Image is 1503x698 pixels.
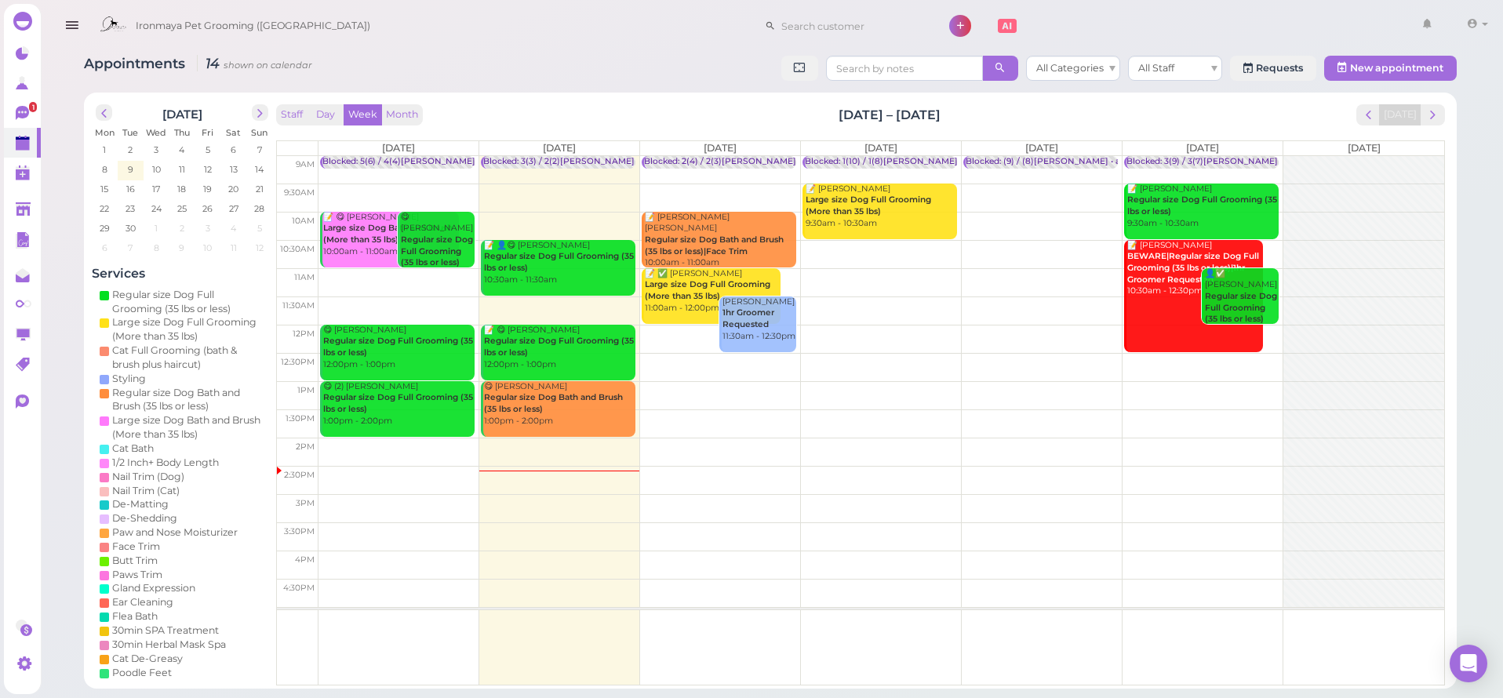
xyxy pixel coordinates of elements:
[124,221,137,235] span: 30
[254,241,265,255] span: 12
[124,202,136,216] span: 23
[284,526,315,536] span: 3:30pm
[296,159,315,169] span: 9am
[112,595,173,609] div: Ear Cleaning
[112,638,226,652] div: 30min Herbal Mask Spa
[146,127,166,138] span: Wed
[151,182,162,196] span: 17
[295,554,315,565] span: 4pm
[864,142,897,154] span: [DATE]
[176,202,188,216] span: 25
[284,187,315,198] span: 9:30am
[1204,268,1279,349] div: 👤✅ [PERSON_NAME] 11:00am - 12:00pm
[322,381,475,427] div: 😋 (2) [PERSON_NAME] 1:00pm - 2:00pm
[322,212,459,258] div: 📝 😋 [PERSON_NAME] 10:00am - 11:00am
[256,143,264,157] span: 7
[112,525,238,540] div: Paw and Nose Moisturizer
[112,442,154,456] div: Cat Bath
[126,241,134,255] span: 7
[98,221,111,235] span: 29
[297,385,315,395] span: 1pm
[805,184,957,230] div: 📝 [PERSON_NAME] 9:30am - 10:30am
[1127,194,1277,216] b: Regular size Dog Full Grooming (35 lbs or less)
[151,162,162,176] span: 10
[112,554,158,568] div: Butt Trim
[484,392,623,414] b: Regular size Dog Bath and Brush (35 lbs or less)
[101,143,107,157] span: 1
[296,498,315,508] span: 3pm
[1036,62,1104,74] span: All Categories
[176,182,187,196] span: 18
[1186,142,1219,154] span: [DATE]
[484,251,634,273] b: Regular size Dog Full Grooming (35 lbs or less)
[283,583,315,593] span: 4:30pm
[282,300,315,311] span: 11:30am
[644,268,781,314] div: 📝 ✅ [PERSON_NAME] 11:00am - 12:00pm
[224,60,312,71] small: shown on calendar
[281,357,315,367] span: 12:30pm
[100,162,109,176] span: 8
[177,241,186,255] span: 9
[226,127,241,138] span: Sat
[112,568,162,582] div: Paws Trim
[112,511,177,525] div: De-Shedding
[112,540,160,554] div: Face Trim
[150,202,163,216] span: 24
[307,104,344,125] button: Day
[543,142,576,154] span: [DATE]
[826,56,983,81] input: Search by notes
[1127,251,1259,284] b: BEWARE|Regular size Dog Full Grooming (35 lbs or less)|1hr Groomer Requested
[99,182,110,196] span: 15
[202,182,213,196] span: 19
[1230,56,1316,81] a: Requests
[112,344,264,372] div: Cat Full Grooming (bath & brush plus haircut)
[292,216,315,226] span: 10am
[197,55,312,71] i: 14
[483,156,832,168] div: Blocked: 3(3) / 2(2)[PERSON_NAME] [PERSON_NAME] 9:30 10:00 1:30 • appointment
[322,325,475,371] div: 😋 [PERSON_NAME] 12:00pm - 1:00pm
[483,325,635,371] div: 📝 😋 [PERSON_NAME] 12:00pm - 1:00pm
[112,666,172,680] div: Poodle Feet
[112,413,264,442] div: Large size Dog Bath and Brush (More than 35 lbs)
[722,296,796,343] div: [PERSON_NAME] 11:30am - 12:30pm
[178,221,186,235] span: 2
[112,456,219,470] div: 1/2 Inch+ Body Length
[152,143,160,157] span: 3
[252,104,268,121] button: next
[293,329,315,339] span: 12pm
[644,212,796,269] div: 📝 [PERSON_NAME] [PERSON_NAME] 10:00am - 11:00am
[483,240,635,286] div: 📝 👤😋 [PERSON_NAME] 10:30am - 11:30am
[296,442,315,452] span: 2pm
[484,336,634,358] b: Regular size Dog Full Grooming (35 lbs or less)
[1126,156,1339,168] div: Blocked: 3(9) / 3(7)[PERSON_NAME] • appointment
[153,221,159,235] span: 1
[228,162,239,176] span: 13
[112,581,195,595] div: Gland Expression
[95,127,115,138] span: Mon
[126,162,135,176] span: 9
[162,104,202,122] h2: [DATE]
[323,223,453,245] b: Large size Dog Bath and Brush (More than 35 lbs)
[805,156,1096,168] div: Blocked: 1(10) / 1(8)[PERSON_NAME] [PERSON_NAME] • appointment
[966,156,1170,168] div: Blocked: (9) / (8)[PERSON_NAME] • appointment
[125,182,136,196] span: 16
[280,244,315,254] span: 10:30am
[284,470,315,480] span: 2:30pm
[1324,56,1457,81] button: New appointment
[112,288,264,316] div: Regular size Dog Full Grooming (35 lbs or less)
[4,98,41,128] a: 1
[1126,184,1279,230] div: 📝 [PERSON_NAME] 9:30am - 10:30am
[152,241,161,255] span: 8
[1421,104,1445,125] button: next
[112,386,264,414] div: Regular size Dog Bath and Brush (35 lbs or less)
[112,372,146,386] div: Styling
[100,241,109,255] span: 6
[29,102,37,112] span: 1
[381,104,423,125] button: Month
[251,127,267,138] span: Sun
[229,241,238,255] span: 11
[1025,142,1058,154] span: [DATE]
[1356,104,1381,125] button: prev
[112,623,219,638] div: 30min SPA Treatment
[98,202,111,216] span: 22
